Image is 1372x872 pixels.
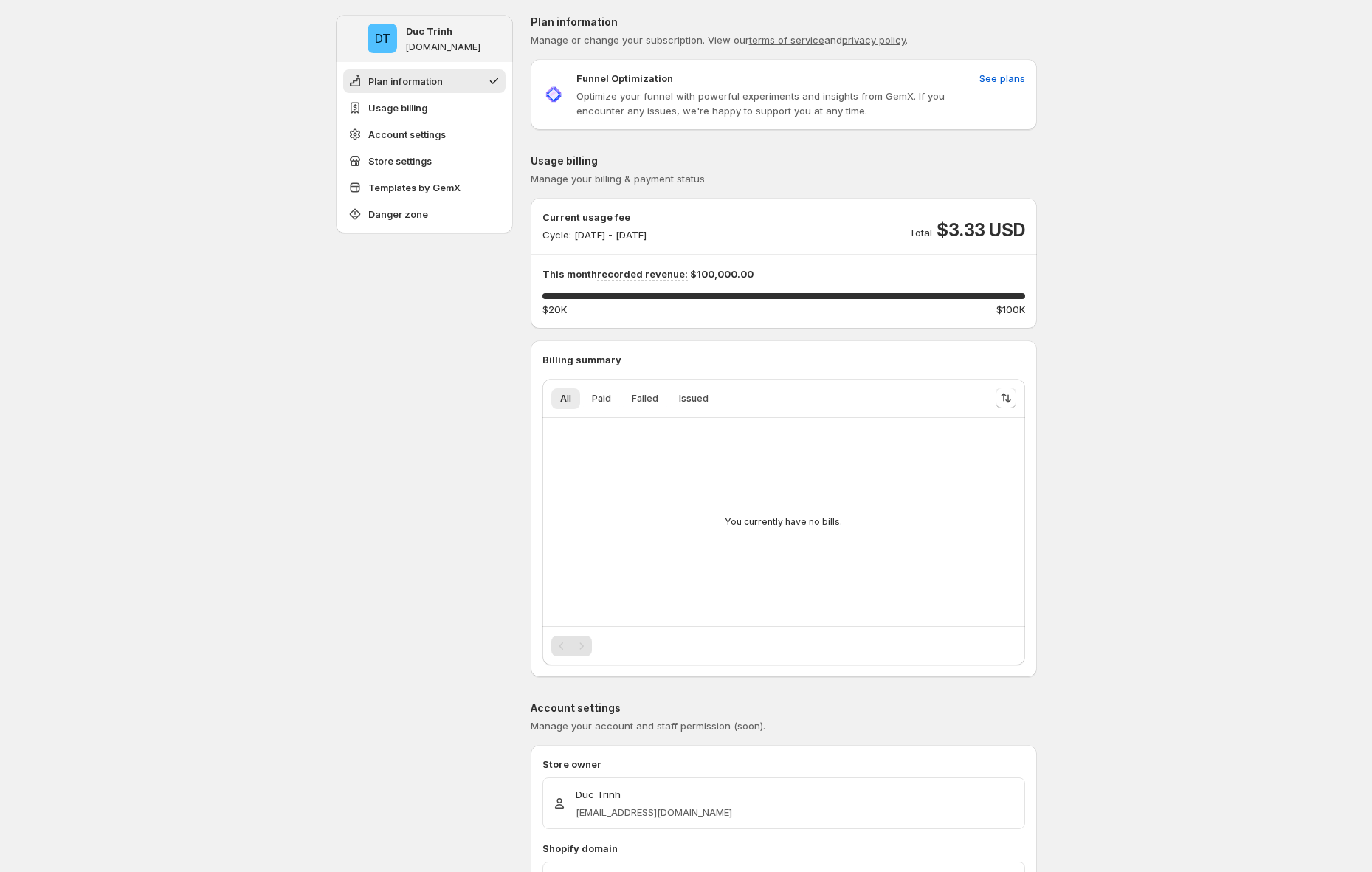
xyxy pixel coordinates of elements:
[551,636,592,656] nav: Pagination
[996,388,1016,408] button: Sort the results
[679,393,709,405] span: Issued
[531,34,908,46] span: Manage or change your subscription. View our and .
[531,720,765,732] span: Manage your account and staff permission (soon).
[576,787,732,802] p: Duc Trinh
[368,180,461,195] span: Templates by GemX
[909,225,932,240] p: Total
[542,302,567,317] span: $20K
[979,71,1025,86] span: See plans
[343,69,506,93] button: Plan information
[531,15,1037,30] p: Plan information
[542,841,1025,856] p: Shopify domain
[343,202,506,226] button: Danger zone
[576,805,732,820] p: [EMAIL_ADDRESS][DOMAIN_NAME]
[343,123,506,146] button: Account settings
[725,516,842,528] p: You currently have no bills.
[375,31,390,46] text: DT
[542,210,647,224] p: Current usage fee
[368,154,432,168] span: Store settings
[343,149,506,173] button: Store settings
[531,154,1037,168] p: Usage billing
[343,176,506,199] button: Templates by GemX
[406,41,480,53] p: [DOMAIN_NAME]
[368,127,446,142] span: Account settings
[368,24,397,53] span: Duc Trinh
[368,74,443,89] span: Plan information
[576,71,673,86] p: Funnel Optimization
[343,96,506,120] button: Usage billing
[368,100,427,115] span: Usage billing
[531,173,705,185] span: Manage your billing & payment status
[406,24,452,38] p: Duc Trinh
[749,34,824,46] a: terms of service
[542,267,1025,281] p: This month $100,000.00
[842,34,906,46] a: privacy policy
[368,207,428,222] span: Danger zone
[996,302,1025,317] span: $100K
[542,757,1025,772] p: Store owner
[597,268,688,281] span: recorded revenue:
[542,83,565,106] img: Funnel Optimization
[576,89,973,118] p: Optimize your funnel with powerful experiments and insights from GemX. If you encounter any issue...
[632,393,658,405] span: Failed
[560,393,571,405] span: All
[531,701,1037,715] p: Account settings
[542,227,647,242] p: Cycle: [DATE] - [DATE]
[542,352,1025,367] p: Billing summary
[937,219,1024,242] span: $3.33 USD
[592,393,611,405] span: Paid
[971,66,1034,90] button: See plans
